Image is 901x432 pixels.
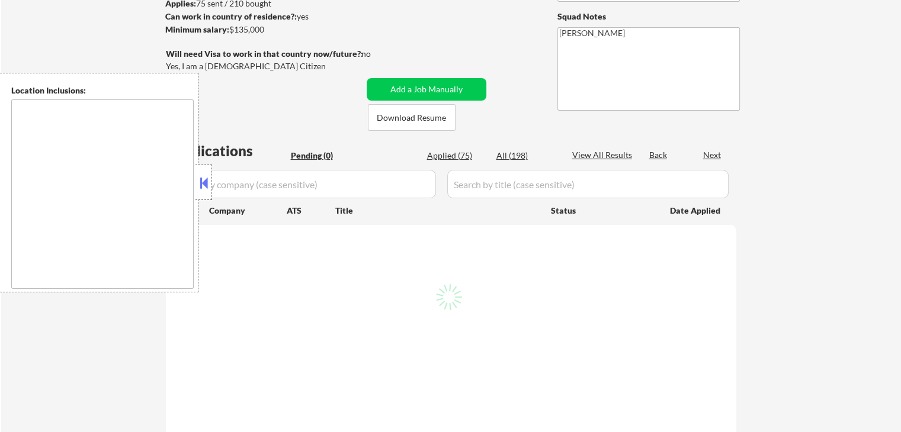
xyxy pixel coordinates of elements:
[703,149,722,161] div: Next
[557,11,740,22] div: Squad Notes
[361,48,395,60] div: no
[169,170,436,198] input: Search by company (case sensitive)
[166,60,366,72] div: Yes, I am a [DEMOGRAPHIC_DATA] Citizen
[169,144,287,158] div: Applications
[166,49,363,59] strong: Will need Visa to work in that country now/future?:
[165,11,359,22] div: yes
[496,150,556,162] div: All (198)
[11,85,194,96] div: Location Inclusions:
[670,205,722,217] div: Date Applied
[551,199,653,221] div: Status
[335,205,540,217] div: Title
[427,150,486,162] div: Applied (75)
[572,149,636,161] div: View All Results
[287,205,335,217] div: ATS
[367,78,486,101] button: Add a Job Manually
[649,149,668,161] div: Back
[165,24,229,34] strong: Minimum salary:
[209,205,287,217] div: Company
[165,11,297,21] strong: Can work in country of residence?:
[291,150,350,162] div: Pending (0)
[165,24,363,36] div: $135,000
[368,104,456,131] button: Download Resume
[447,170,729,198] input: Search by title (case sensitive)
